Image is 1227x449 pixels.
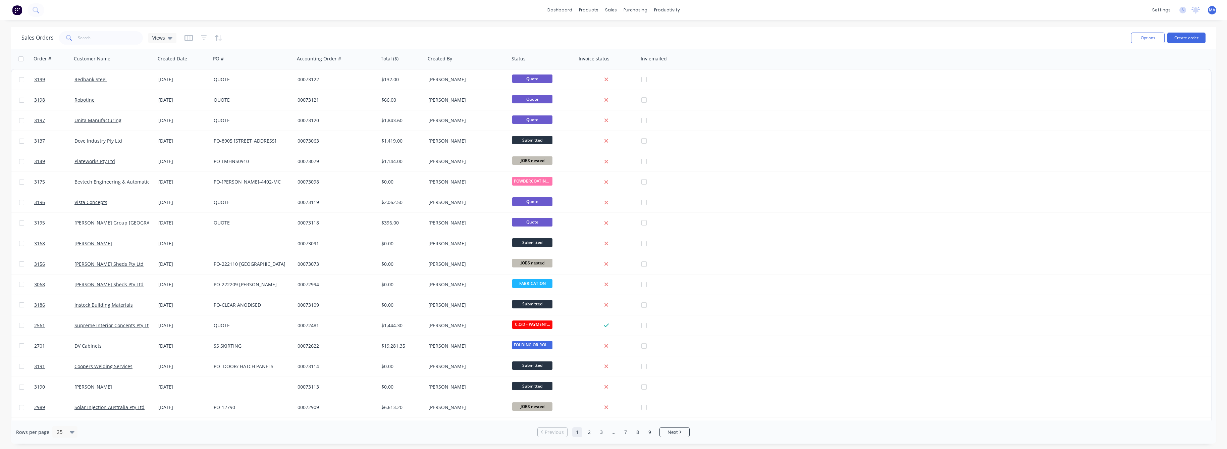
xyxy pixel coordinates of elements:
[1167,33,1206,43] button: Create order
[1149,5,1174,15] div: settings
[214,404,288,411] div: PO-12790
[512,156,552,165] span: JOBS nested
[512,300,552,308] span: Submitted
[512,55,526,62] div: Status
[34,322,45,329] span: 2561
[74,158,115,164] a: Plateworks Pty Ltd
[158,117,208,124] div: [DATE]
[214,199,288,206] div: QUOTE
[428,240,503,247] div: [PERSON_NAME]
[381,261,421,267] div: $0.00
[651,5,683,15] div: productivity
[74,384,112,390] a: [PERSON_NAME]
[34,219,45,226] span: 3195
[34,397,74,417] a: 2989
[298,199,372,206] div: 00073119
[572,427,582,437] a: Page 1 is your current page
[34,377,74,397] a: 3190
[512,95,552,103] span: Quote
[1209,7,1215,13] span: MA
[34,418,74,438] a: 3130
[428,384,503,390] div: [PERSON_NAME]
[34,172,74,192] a: 3175
[214,363,288,370] div: PO- DOOR/ HATCH PANELS
[428,302,503,308] div: [PERSON_NAME]
[34,343,45,349] span: 2701
[214,117,288,124] div: QUOTE
[428,138,503,144] div: [PERSON_NAME]
[34,158,45,165] span: 3149
[34,281,45,288] span: 3068
[512,74,552,83] span: Quote
[158,199,208,206] div: [DATE]
[428,363,503,370] div: [PERSON_NAME]
[512,197,552,206] span: Quote
[214,179,288,185] div: PO-[PERSON_NAME]-4402-MC
[74,343,102,349] a: DV Cabinets
[74,322,152,329] a: Supreme Interior Concepts Pty Ltd
[381,302,421,308] div: $0.00
[152,34,165,41] span: Views
[34,138,45,144] span: 3137
[512,177,552,185] span: POWDERCOATING/S...
[74,404,145,410] a: Solar Injection Australia Pty Ltd
[158,76,208,83] div: [DATE]
[602,5,620,15] div: sales
[428,322,503,329] div: [PERSON_NAME]
[158,55,187,62] div: Created Date
[512,136,552,144] span: Submitted
[158,281,208,288] div: [DATE]
[34,131,74,151] a: 3137
[21,35,54,41] h1: Sales Orders
[381,219,421,226] div: $396.00
[214,138,288,144] div: PO-8905 [STREET_ADDRESS]
[545,429,564,436] span: Previous
[381,55,398,62] div: Total ($)
[512,238,552,247] span: Submitted
[428,76,503,83] div: [PERSON_NAME]
[298,302,372,308] div: 00073109
[34,302,45,308] span: 3186
[34,97,45,103] span: 3198
[428,179,503,185] div: [PERSON_NAME]
[158,158,208,165] div: [DATE]
[428,97,503,103] div: [PERSON_NAME]
[584,427,594,437] a: Page 2
[512,115,552,124] span: Quote
[34,234,74,254] a: 3168
[298,219,372,226] div: 00073118
[158,363,208,370] div: [DATE]
[381,281,421,288] div: $0.00
[538,429,567,436] a: Previous page
[34,404,45,411] span: 2989
[74,97,95,103] a: Robotine
[214,76,288,83] div: QUOTE
[576,5,602,15] div: products
[298,117,372,124] div: 00073120
[34,192,74,212] a: 3196
[214,261,288,267] div: PO-222110 [GEOGRAPHIC_DATA]
[34,336,74,356] a: 2701
[34,110,74,131] a: 3197
[298,261,372,267] div: 00073073
[298,322,372,329] div: 00072481
[512,402,552,411] span: JOBS nested
[34,254,74,274] a: 3156
[428,158,503,165] div: [PERSON_NAME]
[428,199,503,206] div: [PERSON_NAME]
[512,218,552,226] span: Quote
[34,151,74,171] a: 3149
[74,199,107,205] a: Vista Concepts
[544,5,576,15] a: dashboard
[158,302,208,308] div: [DATE]
[512,361,552,370] span: Submitted
[512,259,552,267] span: JOBS nested
[381,343,421,349] div: $19,281.35
[381,97,421,103] div: $66.00
[34,76,45,83] span: 3199
[214,302,288,308] div: PO-CLEAR ANODISED
[74,179,153,185] a: Bevtech Engineering & Automation
[34,69,74,90] a: 3199
[298,343,372,349] div: 00072622
[74,240,112,247] a: [PERSON_NAME]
